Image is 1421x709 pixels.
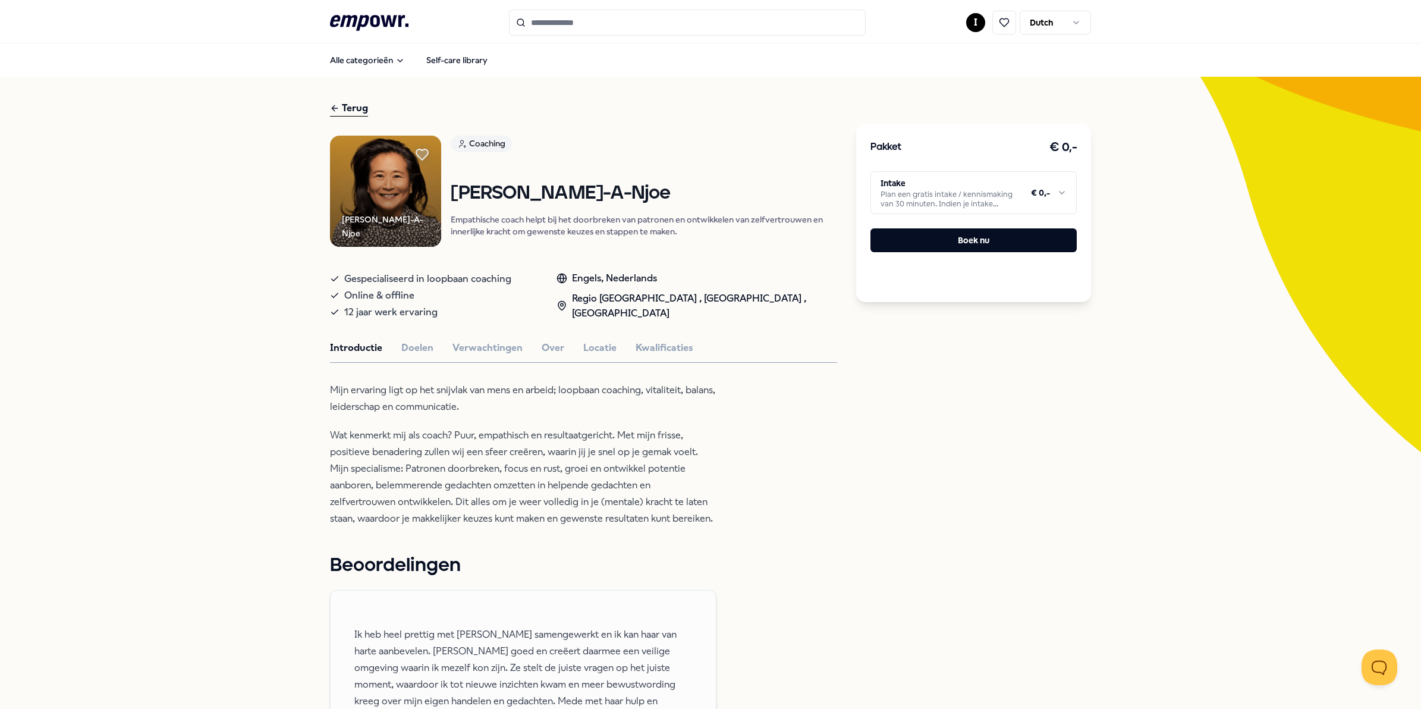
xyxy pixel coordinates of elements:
h1: Beoordelingen [330,551,837,581]
button: Verwachtingen [452,340,523,356]
span: Online & offline [344,287,414,304]
div: [PERSON_NAME]-A-Njoe [342,213,441,240]
a: Coaching [451,136,837,156]
button: I [966,13,985,32]
h3: Pakket [870,140,901,155]
button: Boek nu [870,228,1077,252]
a: Self-care library [417,48,497,72]
div: Terug [330,101,368,117]
p: Wat kenmerkt mij als coach? Puur, empathisch en resultaatgericht. Met mijn frisse, positieve bena... [330,427,716,527]
div: Coaching [451,136,512,152]
p: Empathische coach helpt bij het doorbreken van patronen en ontwikkelen van zelfvertrouwen en inne... [451,214,837,237]
button: Locatie [583,340,617,356]
button: Kwalificaties [636,340,693,356]
span: 12 jaar werk ervaring [344,304,438,321]
p: Mijn ervaring ligt op het snijvlak van mens en arbeid; loopbaan coaching, vitaliteit, balans, lei... [330,382,716,415]
div: Regio [GEOGRAPHIC_DATA] , [GEOGRAPHIC_DATA] , [GEOGRAPHIC_DATA] [557,291,837,321]
h1: [PERSON_NAME]-A-Njoe [451,183,837,204]
input: Search for products, categories or subcategories [509,10,866,36]
button: Introductie [330,340,382,356]
button: Over [542,340,564,356]
h3: € 0,- [1049,138,1077,157]
button: Alle categorieën [320,48,414,72]
button: Doelen [401,340,433,356]
img: Product Image [330,136,441,247]
iframe: Help Scout Beacon - Open [1362,650,1397,685]
span: Gespecialiseerd in loopbaan coaching [344,271,511,287]
nav: Main [320,48,497,72]
div: Engels, Nederlands [557,271,837,286]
